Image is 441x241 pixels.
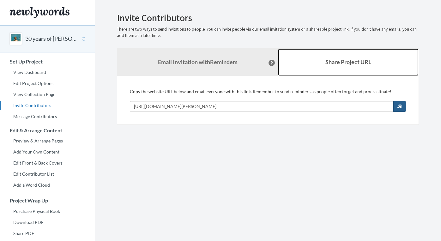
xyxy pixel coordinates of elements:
h3: Set Up Project [0,59,95,64]
p: There are two ways to send invitations to people. You can invite people via our email invitation ... [117,26,419,39]
h3: Edit & Arrange Content [0,128,95,133]
h3: Project Wrap Up [0,198,95,203]
img: Newlywords logo [9,7,69,18]
h2: Invite Contributors [117,13,419,23]
span: Support [13,4,36,10]
button: 30 years of [PERSON_NAME] [25,35,76,43]
strong: Email Invitation with Reminders [158,58,238,65]
b: Share Project URL [325,58,371,65]
div: Copy the website URL below and email everyone with this link. Remember to send reminders as peopl... [130,88,406,112]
